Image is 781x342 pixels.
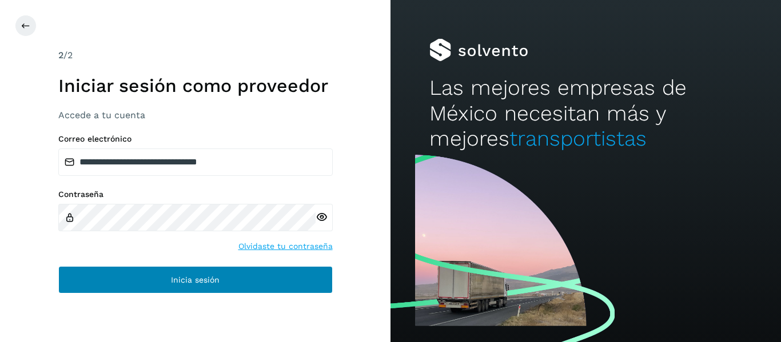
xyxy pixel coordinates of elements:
span: Inicia sesión [171,276,220,284]
a: Olvidaste tu contraseña [238,240,333,252]
div: /2 [58,49,333,62]
h1: Iniciar sesión como proveedor [58,75,333,96]
span: transportistas [509,126,647,151]
span: 2 [58,50,63,61]
h3: Accede a tu cuenta [58,110,333,120]
h2: Las mejores empresas de México necesitan más y mejores [429,75,742,151]
label: Contraseña [58,190,333,199]
label: Correo electrónico [58,134,333,144]
button: Inicia sesión [58,266,333,293]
